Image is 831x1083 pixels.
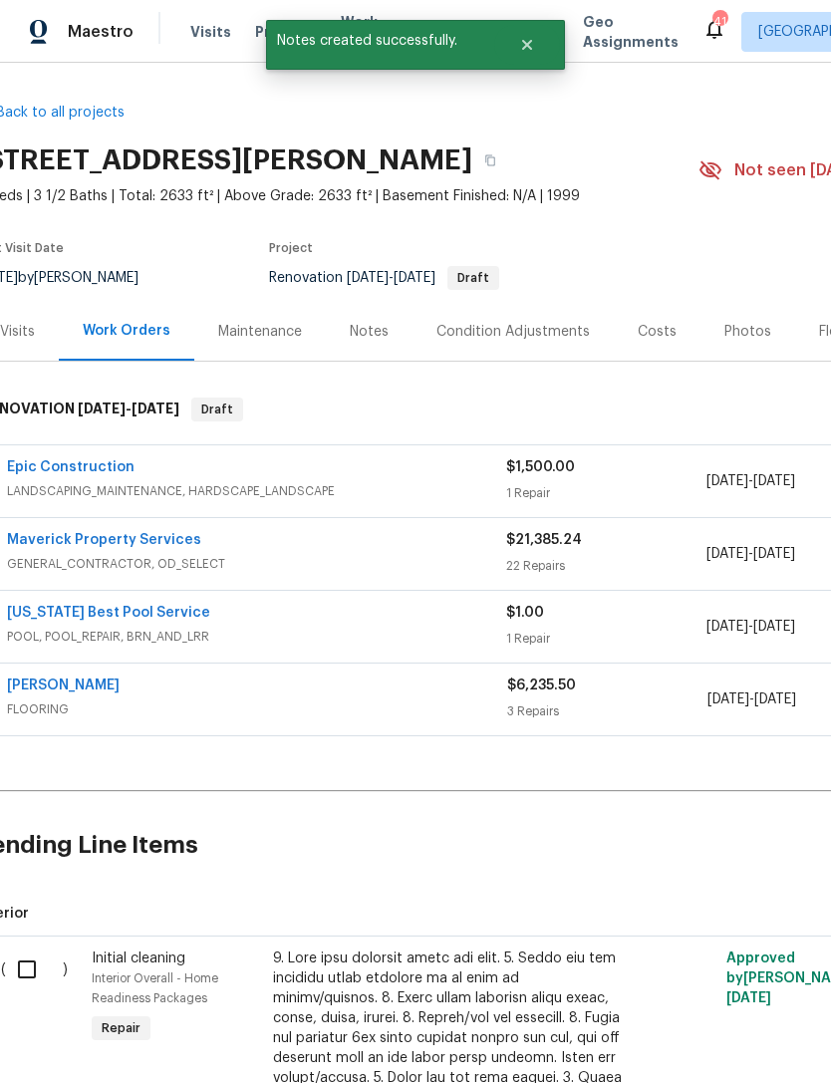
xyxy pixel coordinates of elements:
[94,1018,148,1038] span: Repair
[507,701,707,721] div: 3 Repairs
[726,991,771,1005] span: [DATE]
[255,22,317,42] span: Projects
[394,271,435,285] span: [DATE]
[712,12,726,32] div: 41
[753,620,795,634] span: [DATE]
[436,322,590,342] div: Condition Adjustments
[7,699,507,719] span: FLOORING
[341,12,392,52] span: Work Orders
[83,321,170,341] div: Work Orders
[132,402,179,415] span: [DATE]
[350,322,389,342] div: Notes
[706,617,795,637] span: -
[7,481,506,501] span: LANDSCAPING_MAINTENANCE, HARDSCAPE_LANDSCAPE
[707,689,796,709] span: -
[706,474,748,488] span: [DATE]
[190,22,231,42] span: Visits
[266,20,494,62] span: Notes created successfully.
[7,606,210,620] a: [US_STATE] Best Pool Service
[193,400,241,419] span: Draft
[706,471,795,491] span: -
[583,12,679,52] span: Geo Assignments
[706,620,748,634] span: [DATE]
[472,142,508,178] button: Copy Address
[449,272,497,284] span: Draft
[506,483,705,503] div: 1 Repair
[506,629,705,649] div: 1 Repair
[7,533,201,547] a: Maverick Property Services
[506,606,544,620] span: $1.00
[7,554,506,574] span: GENERAL_CONTRACTOR, OD_SELECT
[347,271,389,285] span: [DATE]
[507,678,576,692] span: $6,235.50
[706,547,748,561] span: [DATE]
[7,627,506,647] span: POOL, POOL_REPAIR, BRN_AND_LRR
[78,402,126,415] span: [DATE]
[753,547,795,561] span: [DATE]
[706,544,795,564] span: -
[724,322,771,342] div: Photos
[347,271,435,285] span: -
[506,556,705,576] div: 22 Repairs
[638,322,677,342] div: Costs
[506,460,575,474] span: $1,500.00
[68,22,134,42] span: Maestro
[78,402,179,415] span: -
[754,692,796,706] span: [DATE]
[218,322,302,342] div: Maintenance
[7,678,120,692] a: [PERSON_NAME]
[707,692,749,706] span: [DATE]
[753,474,795,488] span: [DATE]
[269,271,499,285] span: Renovation
[494,25,560,65] button: Close
[269,242,313,254] span: Project
[7,460,135,474] a: Epic Construction
[92,951,185,965] span: Initial cleaning
[92,972,218,1004] span: Interior Overall - Home Readiness Packages
[506,533,582,547] span: $21,385.24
